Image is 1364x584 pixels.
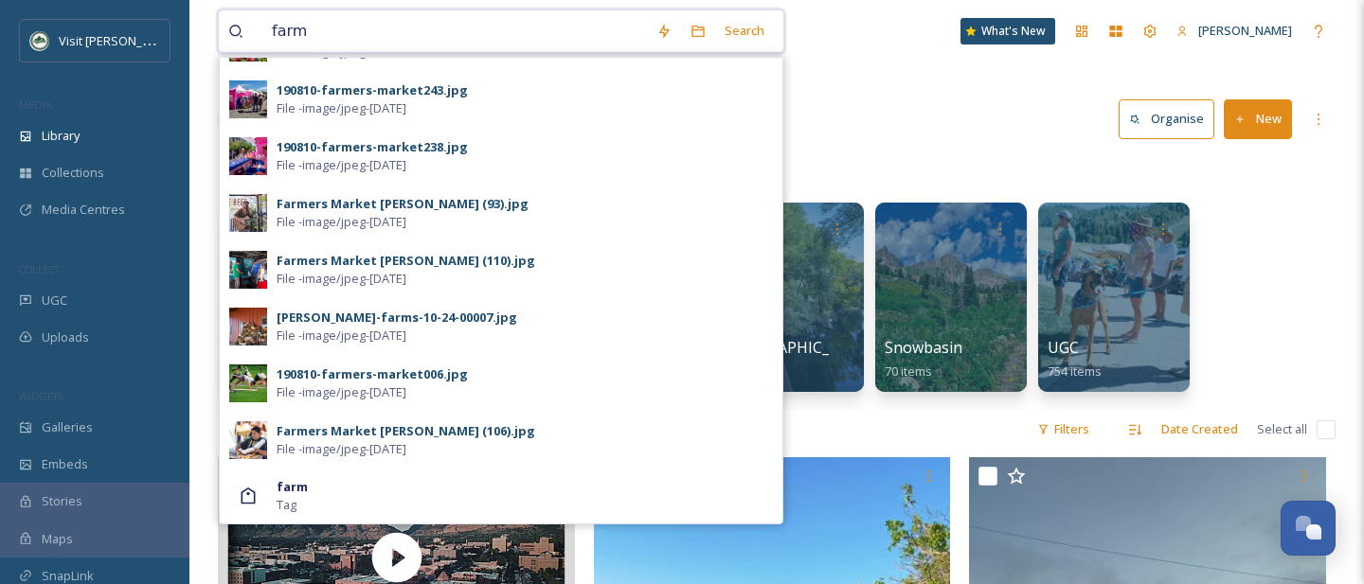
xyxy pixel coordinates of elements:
span: Maps [42,530,73,548]
button: Open Chat [1281,501,1336,556]
img: Unknown.png [30,31,49,50]
span: Collections [42,164,104,182]
div: Search [715,12,774,49]
div: Filters [1028,411,1099,448]
span: Select all [1257,420,1307,438]
span: COLLECT [19,262,60,276]
span: 70 items [885,363,932,380]
span: Snowbasin [885,337,962,358]
a: Organise [1119,99,1224,138]
span: Tag [277,496,296,514]
span: MEDIA [19,97,52,112]
span: Stories [42,492,82,510]
span: Visit [PERSON_NAME] [59,31,179,49]
span: File - image/jpeg - [DATE] [277,270,406,288]
span: File - image/jpeg - [DATE] [277,156,406,174]
span: File - image/jpeg - [DATE] [277,383,406,401]
div: Date Created [1152,411,1247,448]
span: UGC [42,292,67,310]
span: File - image/jpeg - [DATE] [277,213,406,231]
a: Snowbasin70 items [885,339,962,380]
span: Embeds [42,455,88,473]
strong: farm [277,478,308,495]
img: fc28bf27-3b95-4f76-a4c0-8bdd8cd84cfc.jpg [229,194,267,232]
div: 190810-farmers-market238.jpg [277,138,468,156]
span: File - image/jpeg - [DATE] [277,99,406,117]
span: WIDGETS [19,389,63,403]
img: 6f942962-9f0c-4511-81d7-51cd3e95a606.jpg [229,364,267,402]
span: [PERSON_NAME] [1198,22,1292,39]
span: 754 items [1048,363,1102,380]
span: Library [42,127,80,145]
span: Media Centres [42,201,125,219]
img: 86ea5039-2f7b-4637-ba4a-8106453b470c.jpg [229,421,267,459]
img: 3bcf5acb-6f73-4d77-921b-705ded050f97.jpg [229,308,267,345]
span: 158 file s [218,420,262,438]
img: 4c60d078-58e1-46b7-a64b-db5f5b4035e6.jpg [229,137,267,175]
a: [GEOGRAPHIC_DATA]16 items [722,339,874,380]
span: File - image/jpeg - [DATE] [277,327,406,345]
div: 190810-farmers-market006.jpg [277,365,468,383]
span: UGC [1048,337,1079,358]
img: f9b0fd57-c5ed-41ff-8f9c-34de6b9fec40.jpg [229,80,267,118]
img: a91d8385-5dbb-4818-a06c-50bc296bffa8.jpg [229,251,267,289]
div: [PERSON_NAME]-farms-10-24-00007.jpg [277,309,517,327]
a: What's New [960,18,1055,44]
input: Search your library [262,10,647,52]
span: Galleries [42,418,93,436]
span: [GEOGRAPHIC_DATA] [722,337,874,358]
a: UGC754 items [1048,339,1102,380]
div: Farmers Market [PERSON_NAME] (93).jpg [277,195,529,213]
a: [PERSON_NAME] [1167,12,1301,49]
div: 190810-farmers-market243.jpg [277,81,468,99]
button: New [1224,99,1292,138]
span: File - image/jpeg - [DATE] [277,440,406,458]
div: Farmers Market [PERSON_NAME] (106).jpg [277,422,535,440]
button: Organise [1119,99,1214,138]
span: Uploads [42,328,89,346]
div: Farmers Market [PERSON_NAME] (110).jpg [277,252,535,270]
